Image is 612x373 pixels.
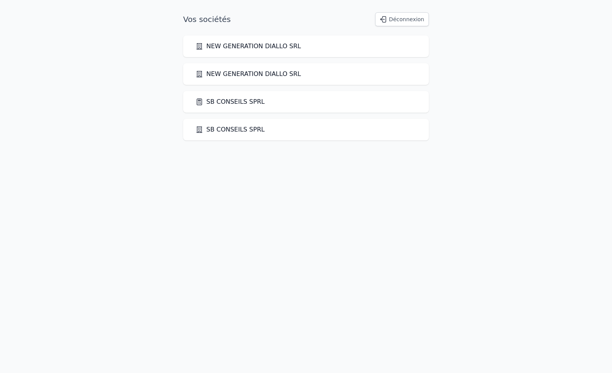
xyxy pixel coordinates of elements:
[195,69,301,79] a: NEW GENERATION DIALLO SRL
[375,12,429,26] button: Déconnexion
[183,14,231,25] h1: Vos sociétés
[195,97,265,106] a: SB CONSEILS SPRL
[195,42,301,51] a: NEW GENERATION DIALLO SRL
[195,125,265,134] a: SB CONSEILS SPRL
